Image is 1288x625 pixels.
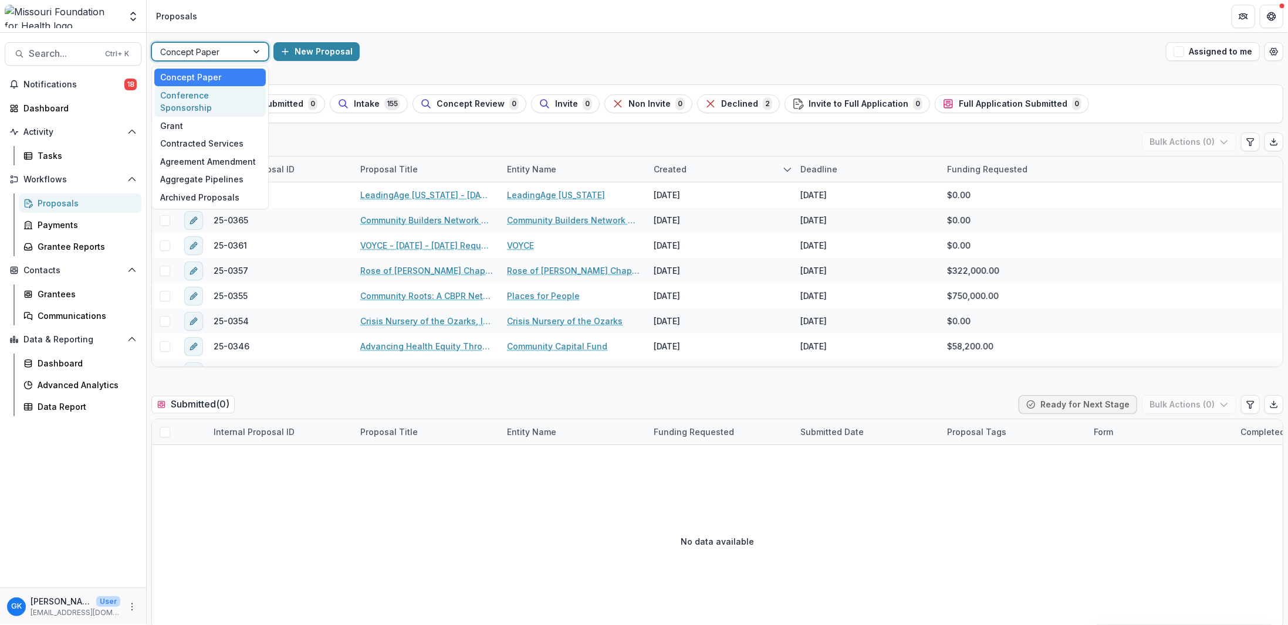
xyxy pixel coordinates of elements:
div: Deadline [793,163,844,175]
div: [DATE] [800,214,827,226]
a: LeadingAge [US_STATE] - [DATE] - [DATE] Request for Concept Papers [360,189,493,201]
span: 0 [913,97,922,110]
button: Get Help [1260,5,1283,28]
div: Communications [38,310,132,322]
span: Workflows [23,175,123,185]
span: Declined [721,99,758,109]
button: Assigned to me [1166,42,1260,61]
div: Funding Requested [647,419,793,444]
p: [PERSON_NAME] [31,595,92,607]
button: edit [184,362,203,381]
span: 25-0355 [214,290,248,302]
button: Partners [1232,5,1255,28]
div: Grantees [38,288,132,300]
button: Edit table settings [1241,395,1260,414]
div: Aggregate Pipelines [154,171,266,189]
span: Invite [555,99,578,109]
button: More [125,600,139,614]
span: $0.00 [947,315,971,327]
button: edit [184,236,203,255]
div: Grace Kyung [11,603,22,610]
button: Open Contacts [5,261,141,280]
a: Dashboard [5,98,141,118]
a: VOYCE [507,239,534,252]
span: $0.00 [947,189,971,201]
div: Dashboard [23,102,132,114]
button: Ready for Next Stage [1019,395,1137,414]
div: Deadline [793,157,940,182]
span: Concept Review [437,99,505,109]
div: Dashboard [38,357,132,369]
a: LeadingAge [US_STATE] [507,189,605,201]
a: Community Capital Fund [507,340,607,352]
div: Entity Name [500,426,563,438]
span: Invite to Full Application [809,99,908,109]
div: Advanced Analytics [38,379,132,391]
div: Proposal Title [353,157,500,182]
div: Concept Paper [154,69,266,87]
a: Data Report [19,397,141,416]
div: Entity Name [500,157,647,182]
a: Crisis Nursery of the Ozarks [507,315,623,327]
button: Open Activity [5,123,141,141]
div: Proposal Title [353,163,425,175]
span: 2 [763,97,772,110]
div: Created [647,157,793,182]
div: Internal Proposal ID [207,426,302,438]
span: 0 [583,97,592,110]
span: Contacts [23,266,123,276]
span: Full Application Submitted [959,99,1067,109]
div: Funding Requested [940,157,1087,182]
div: [DATE] [654,214,680,226]
button: Bulk Actions (0) [1142,133,1236,151]
div: Form [1087,419,1233,444]
button: Open Data & Reporting [5,330,141,349]
button: Invite0 [531,94,600,113]
div: Submitted Date [793,419,940,444]
div: [DATE] [654,264,680,277]
a: Community Builders Network Of [GEOGRAPHIC_DATA] [507,214,640,226]
div: [DATE] [800,264,827,277]
div: Entity Name [500,419,647,444]
div: [DATE] [654,189,680,201]
a: Advancing Health Equity Through Parent Voice and Advocacy [360,340,493,352]
span: 25-0354 [214,315,249,327]
div: Contracted Services [154,134,266,152]
button: Intake155 [330,94,408,113]
div: Submitted Date [793,426,871,438]
div: Grant [154,117,266,135]
div: Archived Proposals [154,188,266,206]
div: Internal Proposal ID [207,157,353,182]
div: [DATE] [800,340,827,352]
div: Created [647,163,694,175]
button: Export table data [1265,395,1283,414]
a: Payments [19,215,141,235]
div: Funding Requested [940,163,1035,175]
button: Invite to Full Application0 [785,94,930,113]
svg: sorted descending [783,165,792,174]
a: Places for People [507,290,580,302]
a: Grantees [19,284,141,304]
a: Community Roots: A CBPR Network for Mental Health Equity in [GEOGRAPHIC_DATA][PERSON_NAME] [360,290,493,302]
div: Form [1087,426,1120,438]
span: 25-0341 [214,365,248,378]
span: 25-0357 [214,264,248,277]
button: Declined2 [697,94,780,113]
a: Communications [19,306,141,325]
button: Bulk Actions (0) [1142,395,1236,414]
button: Export table data [1265,133,1283,151]
a: Proposals [19,193,141,213]
button: Open entity switcher [125,5,141,28]
div: Funding Requested [647,426,741,438]
div: Internal Proposal ID [207,419,353,444]
span: $0.00 [947,239,971,252]
span: 25-0346 [214,340,249,352]
a: Rose of [PERSON_NAME] Chapter #4 OES [507,264,640,277]
a: Tasks [19,146,141,165]
span: 0 [308,97,317,110]
a: VOYCE - [DATE] - [DATE] Request for Concept Papers [360,239,493,252]
button: edit [184,312,203,331]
